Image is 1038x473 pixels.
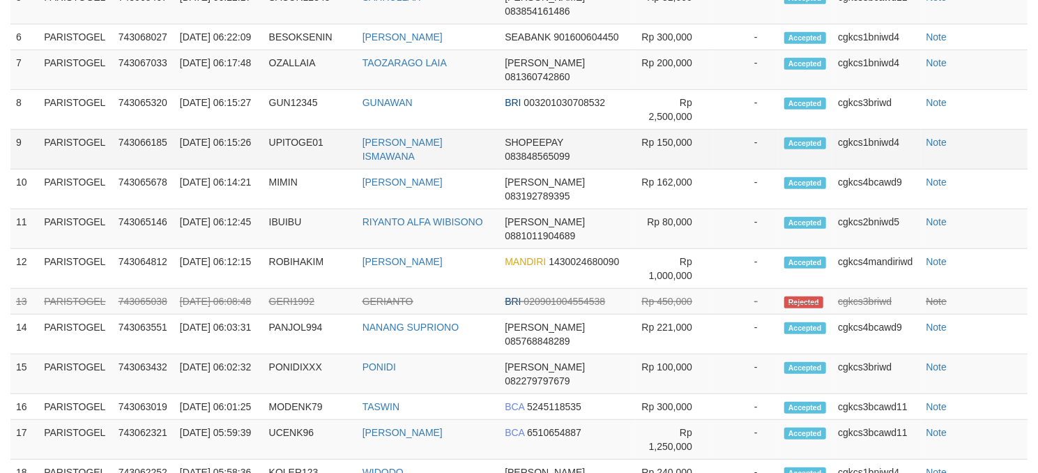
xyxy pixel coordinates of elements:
[636,50,713,90] td: Rp 200,000
[38,315,113,354] td: PARISTOGEL
[38,209,113,249] td: PARISTOGEL
[505,31,551,43] span: SEABANK
[362,401,399,412] a: TASWIN
[362,31,443,43] a: [PERSON_NAME]
[113,394,174,420] td: 743063019
[713,249,779,289] td: -
[926,57,947,68] a: Note
[832,315,920,354] td: cgkcs4bcawd9
[832,130,920,170] td: cgkcs1bniwd4
[38,249,113,289] td: PARISTOGEL
[713,394,779,420] td: -
[113,209,174,249] td: 743065146
[505,151,570,162] span: 083848565099
[10,170,38,209] td: 10
[362,216,483,227] a: RIYANTO ALFA WIBISONO
[832,354,920,394] td: cgkcs3briwd
[505,6,570,17] span: 083854161486
[174,24,264,50] td: [DATE] 06:22:09
[362,97,413,108] a: GUNAWAN
[362,256,443,267] a: [PERSON_NAME]
[264,130,357,170] td: UPITOGE01
[10,420,38,460] td: 17
[264,209,357,249] td: IBUIBU
[784,177,826,189] span: Accepted
[549,256,619,267] span: 1430024680090
[174,420,264,460] td: [DATE] 05:59:39
[174,170,264,209] td: [DATE] 06:14:21
[926,296,947,307] a: Note
[264,354,357,394] td: PONIDIXXX
[113,420,174,460] td: 743062321
[113,170,174,209] td: 743065678
[832,24,920,50] td: cgkcs1bniwd4
[926,322,947,333] a: Note
[10,289,38,315] td: 13
[784,257,826,269] span: Accepted
[38,420,113,460] td: PARISTOGEL
[713,24,779,50] td: -
[926,177,947,188] a: Note
[113,249,174,289] td: 743064812
[10,394,38,420] td: 16
[38,354,113,394] td: PARISTOGEL
[832,209,920,249] td: cgkcs2bniwd5
[362,177,443,188] a: [PERSON_NAME]
[38,130,113,170] td: PARISTOGEL
[505,190,570,202] span: 083192789395
[174,50,264,90] td: [DATE] 06:17:48
[527,427,581,438] span: 6510654887
[113,315,174,354] td: 743063551
[38,50,113,90] td: PARISTOGEL
[362,296,413,307] a: GERIANTO
[38,24,113,50] td: PARISTOGEL
[926,427,947,438] a: Note
[38,170,113,209] td: PARISTOGEL
[926,216,947,227] a: Note
[505,361,585,373] span: [PERSON_NAME]
[713,354,779,394] td: -
[505,427,524,438] span: BCA
[505,322,585,333] span: [PERSON_NAME]
[713,209,779,249] td: -
[505,97,521,108] span: BRI
[713,90,779,130] td: -
[362,361,396,373] a: PONIDI
[713,170,779,209] td: -
[713,420,779,460] td: -
[505,256,546,267] span: MANDIRI
[113,50,174,90] td: 743067033
[636,209,713,249] td: Rp 80,000
[264,289,357,315] td: GERI1992
[505,177,585,188] span: [PERSON_NAME]
[784,322,826,334] span: Accepted
[38,90,113,130] td: PARISTOGEL
[784,362,826,374] span: Accepted
[505,401,524,412] span: BCA
[505,375,570,386] span: 082279797679
[505,336,570,347] span: 085768848289
[832,289,920,315] td: cgkcs3briwd
[636,289,713,315] td: Rp 450,000
[10,249,38,289] td: 12
[264,24,357,50] td: BESOKSENIN
[527,401,581,412] span: 5245118535
[505,137,563,148] span: SHOPEEPAY
[174,90,264,130] td: [DATE] 06:15:27
[784,402,826,414] span: Accepted
[524,296,606,307] span: 020901004554538
[636,249,713,289] td: Rp 1,000,000
[113,130,174,170] td: 743066185
[264,50,357,90] td: OZALLAIA
[113,24,174,50] td: 743068027
[113,354,174,394] td: 743063432
[174,394,264,420] td: [DATE] 06:01:25
[636,354,713,394] td: Rp 100,000
[832,50,920,90] td: cgkcs1bniwd4
[784,58,826,70] span: Accepted
[264,420,357,460] td: UCENK96
[10,354,38,394] td: 15
[505,230,575,241] span: 0881011904689
[636,394,713,420] td: Rp 300,000
[174,209,264,249] td: [DATE] 06:12:45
